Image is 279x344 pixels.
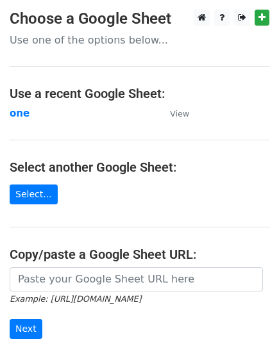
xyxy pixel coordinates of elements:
p: Use one of the options below... [10,33,269,47]
small: Example: [URL][DOMAIN_NAME] [10,294,141,304]
a: View [157,108,189,119]
h4: Copy/paste a Google Sheet URL: [10,247,269,262]
a: one [10,108,30,119]
h3: Choose a Google Sheet [10,10,269,28]
input: Next [10,319,42,339]
input: Paste your Google Sheet URL here [10,267,263,291]
h4: Use a recent Google Sheet: [10,86,269,101]
h4: Select another Google Sheet: [10,160,269,175]
small: View [170,109,189,119]
a: Select... [10,184,58,204]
